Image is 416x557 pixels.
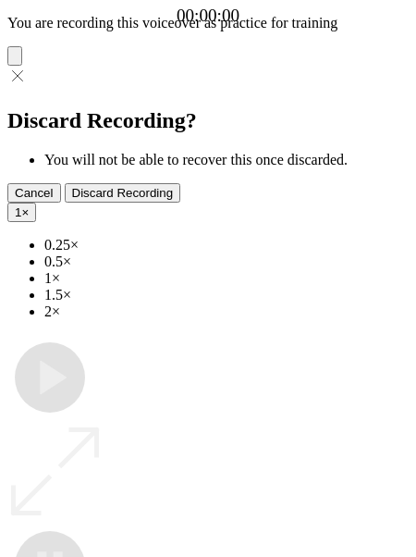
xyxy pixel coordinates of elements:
button: Cancel [7,183,61,203]
li: You will not be able to recover this once discarded. [44,152,409,168]
p: You are recording this voiceover as practice for training [7,15,409,31]
button: 1× [7,203,36,222]
button: Discard Recording [65,183,181,203]
a: 00:00:00 [177,6,239,26]
li: 0.25× [44,237,409,254]
li: 0.5× [44,254,409,270]
span: 1 [15,205,21,219]
h2: Discard Recording? [7,108,409,133]
li: 1× [44,270,409,287]
li: 1.5× [44,287,409,303]
li: 2× [44,303,409,320]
